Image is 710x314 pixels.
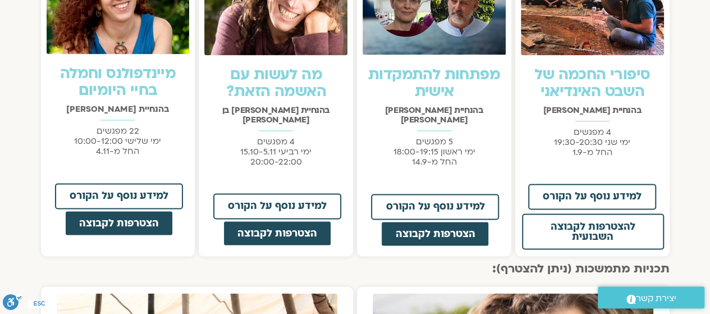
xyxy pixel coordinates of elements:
a: מה לעשות עם האשמה הזאת? [226,65,326,102]
span: החל מ-14.9 [411,156,456,167]
span: הצטרפות לקבוצה [395,229,475,239]
span: למידע נוסף על הקורס [543,192,642,202]
a: יצירת קשר [598,286,704,308]
a: למידע נוסף על הקורס [55,183,183,209]
a: סיפורי החכמה של השבט האינדיאני [534,65,650,102]
p: 4 מפגשים ימי רביעי 15.10-5.11 [204,136,347,167]
p: 22 מפגשים ימי שלישי 10:00-12:00 החל מ-4.11 [47,126,190,156]
span: למידע נוסף על הקורס [228,201,327,211]
h2: בהנחיית [PERSON_NAME] בן [PERSON_NAME] [204,106,347,125]
h2: בהנחיית [PERSON_NAME] [521,106,664,115]
span: יצירת קשר [636,291,676,306]
span: למידע נוסף על הקורס [386,202,484,212]
a: הצטרפות לקבוצה [65,210,173,236]
a: למידע נוסף על הקורס [213,193,341,219]
p: 5 מפגשים ימי ראשון 18:00-19:15 [363,136,506,167]
a: להצטרפות לקבוצה השבועית [522,213,664,249]
a: מפתחות להתמקדות אישית [368,65,500,102]
span: החל מ-1.9 [572,147,612,158]
a: הצטרפות לקבוצה [223,220,332,246]
h2: בהנחיית [PERSON_NAME] [PERSON_NAME] [363,106,506,125]
a: מיינדפולנס וחמלה בחיי היומיום [60,63,176,101]
span: למידע נוסף על הקורס [70,191,168,201]
h2: בהנחיית [PERSON_NAME] [47,104,190,114]
span: 20:00-22:00 [250,156,302,167]
h2: תכניות מתמשכות (ניתן להצטרף): [41,262,670,275]
span: הצטרפות לקבוצה [79,218,159,228]
a: למידע נוסף על הקורס [371,194,499,220]
span: הצטרפות לקבוצה [237,228,317,238]
a: הצטרפות לקבוצה [381,221,489,247]
p: 4 מפגשים ימי שני 19:30-20:30 [521,127,664,157]
span: להצטרפות לקבוצה השבועית [530,221,656,242]
a: למידע נוסף על הקורס [528,184,656,210]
